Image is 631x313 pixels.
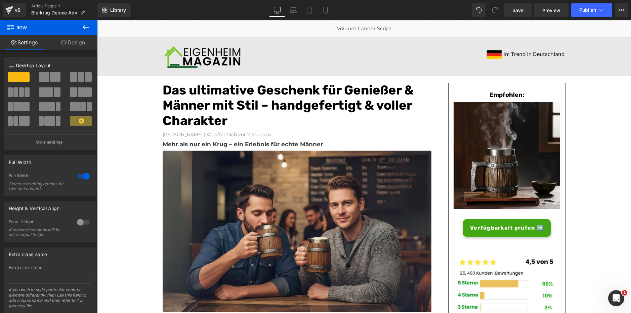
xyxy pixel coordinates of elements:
a: Verfügbarkeit prüfen ➡️ [366,199,454,217]
div: If you wish to style particular content element differently, then use this field to add a class n... [9,287,91,313]
a: Design [49,35,97,50]
span: Preview [542,7,560,14]
div: If checked columns will be set to equal height. [9,228,69,237]
font: Das ultimative Geschenk für Genießer & Männer mit Stil – handgefertigt & voller Charakter [66,62,317,108]
font: [PERSON_NAME] | Veröffentlich vor 2 Stunden [66,111,174,117]
p: Desktop Layout [9,62,91,69]
div: Extra class name [9,248,47,257]
span: Verfügbarkeit prüfen ➡️ [373,204,447,212]
div: Height & Vertical Align [9,202,59,211]
p: More settings [36,139,62,145]
button: More [615,3,628,17]
button: More settings [4,134,96,150]
div: Full Width [9,173,70,180]
div: v6 [13,6,22,14]
span: Row [7,20,74,35]
div: Select stretching options for row and content. [9,182,69,191]
div: Equal Height [9,219,70,226]
button: Publish [571,3,612,17]
a: Desktop [269,3,285,17]
a: Preview [534,3,569,17]
iframe: Intercom live chat [608,290,624,306]
a: Article Pages [31,3,97,9]
a: v6 [3,3,26,17]
button: Undo [472,3,486,17]
a: Laptop [285,3,301,17]
a: New Library [97,3,131,17]
span: 1 [622,290,627,296]
div: Full Width [9,156,31,165]
div: Extra class name [9,265,91,270]
a: Tablet [301,3,318,17]
span: Library [110,7,126,13]
span: Publish [579,7,596,13]
span: Save [512,7,523,14]
span: Bierkrug Deluxe Adv [31,10,77,15]
button: Redo [488,3,502,17]
b: Mehr als nur ein Krug – ein Erlebnis für echte Männer [66,121,226,127]
h3: Empfohlen: [362,71,458,79]
a: Mobile [318,3,334,17]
